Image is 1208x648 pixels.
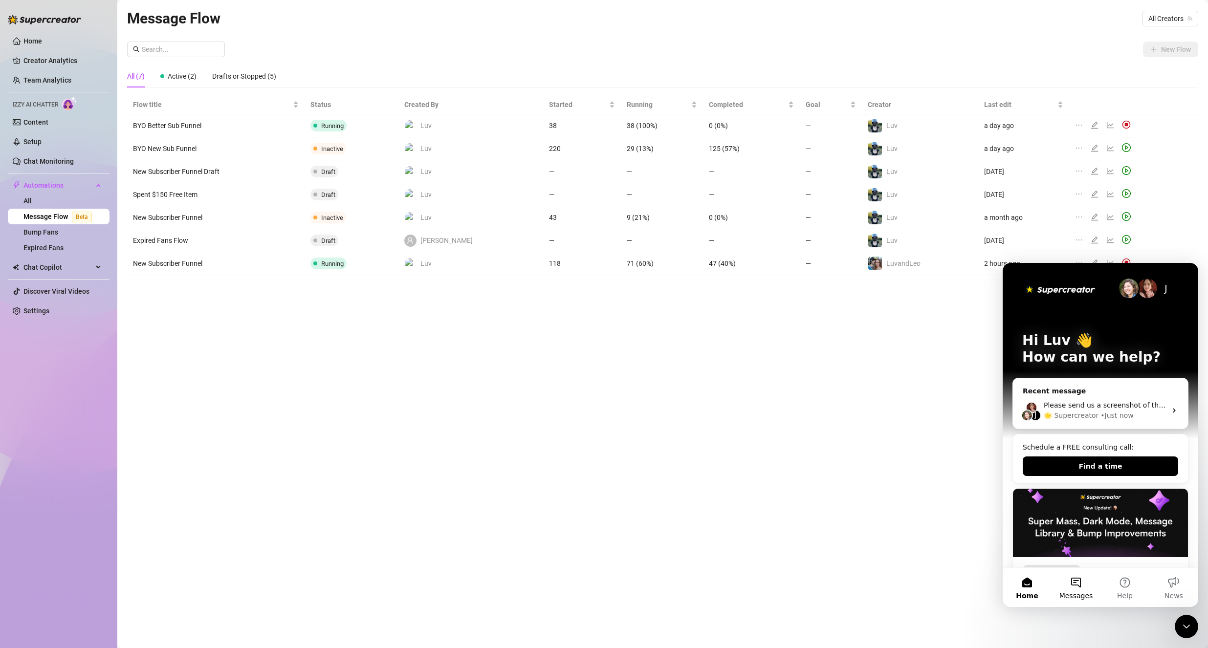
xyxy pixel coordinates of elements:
[800,137,861,160] td: —
[703,206,800,229] td: 0 (0%)
[398,95,543,114] th: Created By
[57,329,90,336] span: Messages
[800,183,861,206] td: —
[1122,120,1131,129] img: svg%3e
[127,71,145,82] div: All (7)
[543,252,621,275] td: 118
[41,148,96,158] div: 🌟 Supercreator
[703,160,800,183] td: —
[1003,263,1198,607] iframe: Intercom live chat
[886,191,898,198] span: Luv
[321,168,335,175] span: Draft
[127,7,220,30] article: Message Flow
[127,95,305,114] th: Flow title
[1075,167,1083,175] span: ellipsis
[1122,143,1131,152] span: play-circle
[621,229,703,252] td: —
[127,137,305,160] td: BYO New Sub Funnel
[1187,16,1193,22] span: team
[405,189,416,200] img: Luv
[543,229,621,252] td: —
[868,211,882,224] img: Luv
[1106,259,1114,267] span: line-chart
[1175,615,1198,638] iframe: Intercom live chat
[23,259,93,275] span: Chat Copilot
[1091,213,1098,221] span: edit
[868,257,882,270] img: LuvandLeo‍️
[978,114,1069,137] td: a day ago
[1075,213,1083,221] span: ellipsis
[305,95,398,114] th: Status
[1106,236,1114,244] span: line-chart
[23,228,58,236] a: Bump Fans
[127,252,305,275] td: New Subscriber Funnel
[868,234,882,247] img: Luv
[978,160,1069,183] td: [DATE]
[405,120,416,131] img: Luv
[1122,212,1131,221] span: play-circle
[1106,144,1114,152] span: line-chart
[420,212,432,223] span: Luv
[23,118,48,126] a: Content
[868,165,882,178] img: Luv
[23,197,32,205] a: All
[420,258,432,269] span: Luv
[543,95,621,114] th: Started
[10,225,186,360] div: Super Mass, Dark Mode, Message Library & Bump ImprovementsFeature update
[1075,144,1083,152] span: ellipsis
[127,183,305,206] td: Spent $150 Free Item
[1075,236,1083,244] span: ellipsis
[978,229,1069,252] td: [DATE]
[800,229,861,252] td: —
[978,137,1069,160] td: a day ago
[862,95,978,114] th: Creator
[1122,166,1131,175] span: play-circle
[1075,121,1083,129] span: ellipsis
[321,214,343,221] span: Inactive
[405,143,416,154] img: Luv
[621,206,703,229] td: 9 (21%)
[621,160,703,183] td: —
[868,142,882,155] img: Luv
[23,287,89,295] a: Discover Viral Videos
[984,99,1055,110] span: Last edit
[800,206,861,229] td: —
[13,329,35,336] span: Home
[703,252,800,275] td: 47 (40%)
[978,206,1069,229] td: a month ago
[407,237,414,244] span: user
[1122,189,1131,198] span: play-circle
[806,99,848,110] span: Goal
[886,122,898,130] span: Luv
[10,226,185,294] img: Super Mass, Dark Mode, Message Library & Bump Improvements
[321,145,343,152] span: Inactive
[162,329,180,336] span: News
[405,258,416,269] img: Luv
[1075,259,1083,267] span: ellipsis
[978,183,1069,206] td: [DATE]
[420,235,473,246] span: [PERSON_NAME]
[212,71,276,82] div: Drafts or Stopped (5)
[72,212,92,222] span: Beta
[168,72,197,80] span: Active (2)
[127,206,305,229] td: New Subscriber Funnel
[543,183,621,206] td: —
[886,168,898,175] span: Luv
[703,229,800,252] td: —
[23,37,42,45] a: Home
[543,137,621,160] td: 220
[62,96,77,110] img: AI Chatter
[886,259,921,267] span: LuvandLeo‍️
[420,189,432,200] span: Luv
[703,114,800,137] td: 0 (0%)
[23,177,93,193] span: Automations
[147,305,196,344] button: News
[23,53,102,68] a: Creator Analytics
